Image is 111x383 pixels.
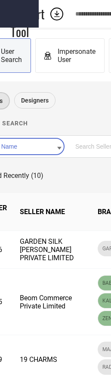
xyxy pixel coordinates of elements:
[13,231,91,269] td: GARDEN SILK [PERSON_NAME] PRIVATE LIMITED
[13,193,91,231] th: SELLER NAME
[13,269,91,335] td: Beom Commerce Private Limited
[1,47,22,64] span: User Search
[21,97,49,104] span: Designers
[49,6,65,22] div: Open download list
[58,47,96,64] span: Impersonate User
